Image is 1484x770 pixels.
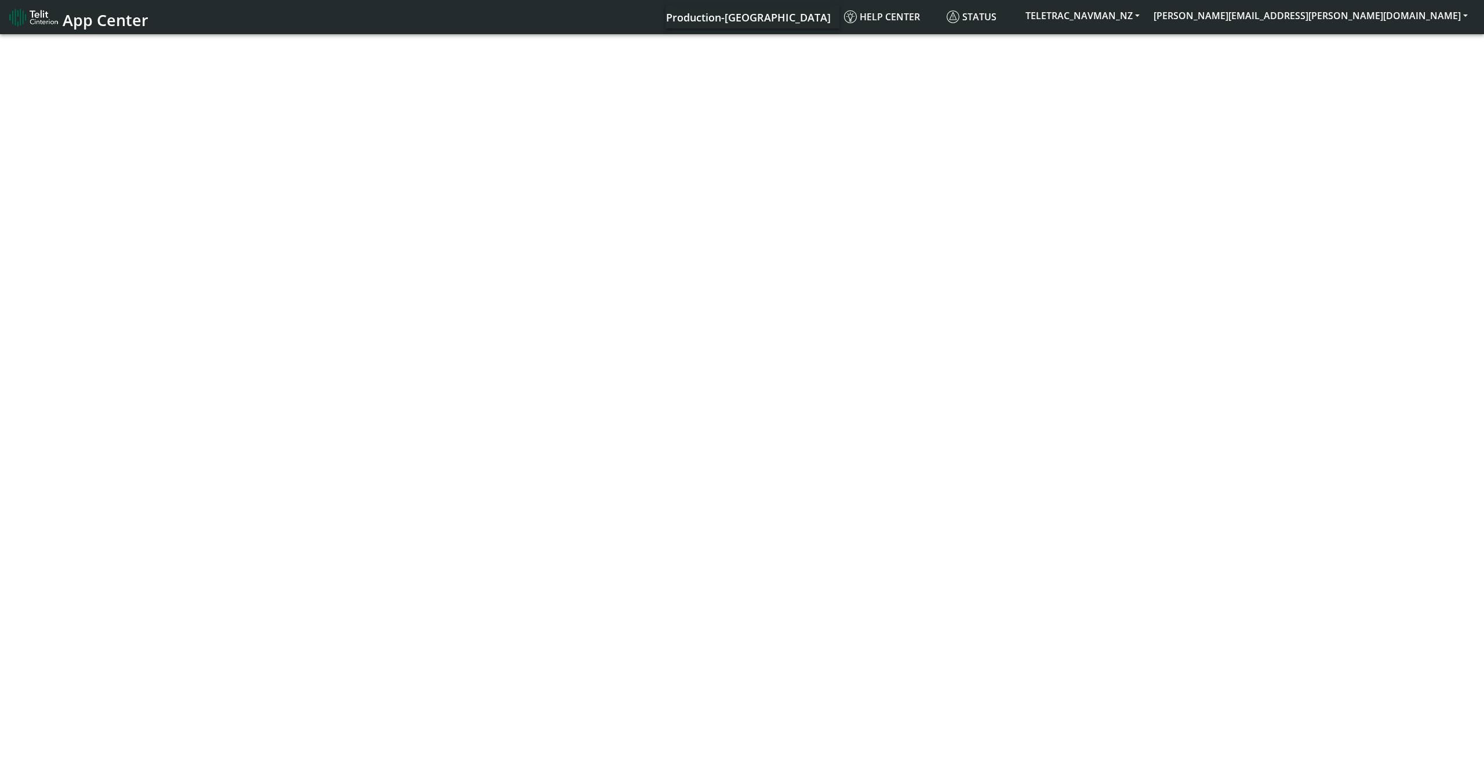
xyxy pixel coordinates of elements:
[844,10,920,23] span: Help center
[839,5,942,28] a: Help center
[666,10,831,24] span: Production-[GEOGRAPHIC_DATA]
[844,10,857,23] img: knowledge.svg
[1019,5,1147,26] button: TELETRAC_NAVMAN_NZ
[63,9,148,31] span: App Center
[947,10,996,23] span: Status
[9,8,58,27] img: logo-telit-cinterion-gw-new.png
[665,5,830,28] a: Your current platform instance
[942,5,1019,28] a: Status
[1147,5,1475,26] button: [PERSON_NAME][EMAIL_ADDRESS][PERSON_NAME][DOMAIN_NAME]
[947,10,959,23] img: status.svg
[9,5,147,30] a: App Center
